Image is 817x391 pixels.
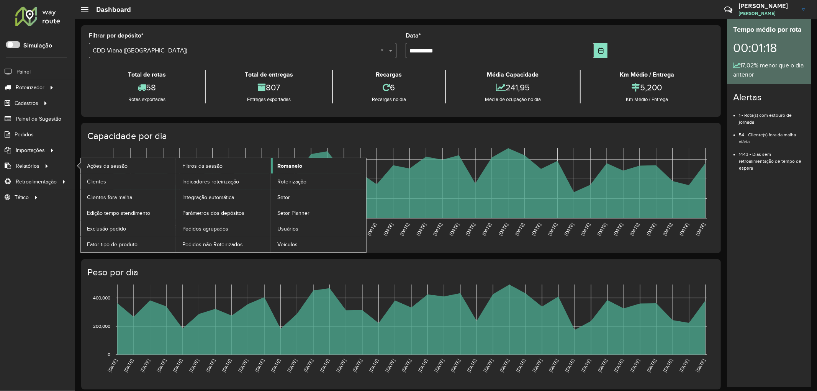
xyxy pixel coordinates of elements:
[91,79,203,96] div: 58
[89,31,144,40] label: Filtrar por depósito
[352,358,363,373] text: [DATE]
[176,158,271,173] a: Filtros da sessão
[580,222,591,237] text: [DATE]
[583,79,711,96] div: 5,200
[182,209,244,217] span: Parâmetros dos depósitos
[336,358,347,373] text: [DATE]
[87,178,106,186] span: Clientes
[81,237,176,252] a: Fator tipo de produto
[399,222,410,237] text: [DATE]
[176,221,271,236] a: Pedidos agrupados
[156,358,167,373] text: [DATE]
[277,209,309,217] span: Setor Planner
[303,358,314,373] text: [DATE]
[205,358,216,373] text: [DATE]
[733,61,805,79] div: 17,02% menor que o dia anterior
[208,79,330,96] div: 807
[368,358,379,373] text: [DATE]
[613,358,624,373] text: [DATE]
[176,174,271,189] a: Indicadores roteirização
[123,358,134,373] text: [DATE]
[417,358,428,373] text: [DATE]
[81,190,176,205] a: Clientes fora malha
[23,41,52,50] label: Simulação
[596,222,607,237] text: [DATE]
[594,43,607,58] button: Choose Date
[416,222,427,237] text: [DATE]
[448,96,578,103] div: Média de ocupação no dia
[176,237,271,252] a: Pedidos não Roteirizados
[188,358,200,373] text: [DATE]
[87,267,713,278] h4: Peso por dia
[221,358,232,373] text: [DATE]
[319,358,330,373] text: [DATE]
[277,240,298,249] span: Veículos
[432,222,443,237] text: [DATE]
[182,240,243,249] span: Pedidos não Roteirizados
[81,158,176,173] a: Ações da sessão
[176,190,271,205] a: Integração automática
[277,193,290,201] span: Setor
[88,5,131,14] h2: Dashboard
[465,222,476,237] text: [DATE]
[16,162,39,170] span: Relatórios
[107,358,118,373] text: [DATE]
[613,222,624,237] text: [DATE]
[16,146,45,154] span: Importações
[208,70,330,79] div: Total de entregas
[16,178,57,186] span: Retroalimentação
[81,174,176,189] a: Clientes
[87,193,132,201] span: Clientes fora malha
[277,225,298,233] span: Usuários
[483,358,494,373] text: [DATE]
[93,295,110,300] text: 400,000
[182,225,228,233] span: Pedidos agrupados
[335,79,443,96] div: 6
[271,237,366,252] a: Veículos
[630,358,641,373] text: [DATE]
[583,70,711,79] div: Km Médio / Entrega
[481,222,492,237] text: [DATE]
[695,222,706,237] text: [DATE]
[629,222,640,237] text: [DATE]
[739,126,805,145] li: 54 - Cliente(s) fora da malha viária
[583,96,711,103] div: Km Médio / Entrega
[287,358,298,373] text: [DATE]
[81,221,176,236] a: Exclusão pedido
[563,222,575,237] text: [DATE]
[81,205,176,221] a: Edição tempo atendimento
[645,222,657,237] text: [DATE]
[335,70,443,79] div: Recargas
[277,178,306,186] span: Roteirização
[733,92,805,103] h4: Alertas
[434,358,445,373] text: [DATE]
[739,145,805,172] li: 1443 - Dias sem retroalimentação de tempo de espera
[16,68,31,76] span: Painel
[182,193,234,201] span: Integração automática
[383,222,394,237] text: [DATE]
[720,2,737,18] a: Contato Rápido
[498,222,509,237] text: [DATE]
[515,358,526,373] text: [DATE]
[678,222,689,237] text: [DATE]
[15,193,29,201] span: Tático
[93,324,110,329] text: 200,000
[466,358,477,373] text: [DATE]
[597,358,608,373] text: [DATE]
[366,222,377,237] text: [DATE]
[108,352,110,357] text: 0
[16,115,61,123] span: Painel de Sugestão
[679,358,690,373] text: [DATE]
[271,221,366,236] a: Usuários
[547,222,558,237] text: [DATE]
[406,31,421,40] label: Data
[91,70,203,79] div: Total de rotas
[87,209,150,217] span: Edição tempo atendimento
[448,79,578,96] div: 241,95
[271,174,366,189] a: Roteirização
[16,83,44,92] span: Roteirizador
[237,358,249,373] text: [DATE]
[87,162,128,170] span: Ações da sessão
[514,222,525,237] text: [DATE]
[530,222,542,237] text: [DATE]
